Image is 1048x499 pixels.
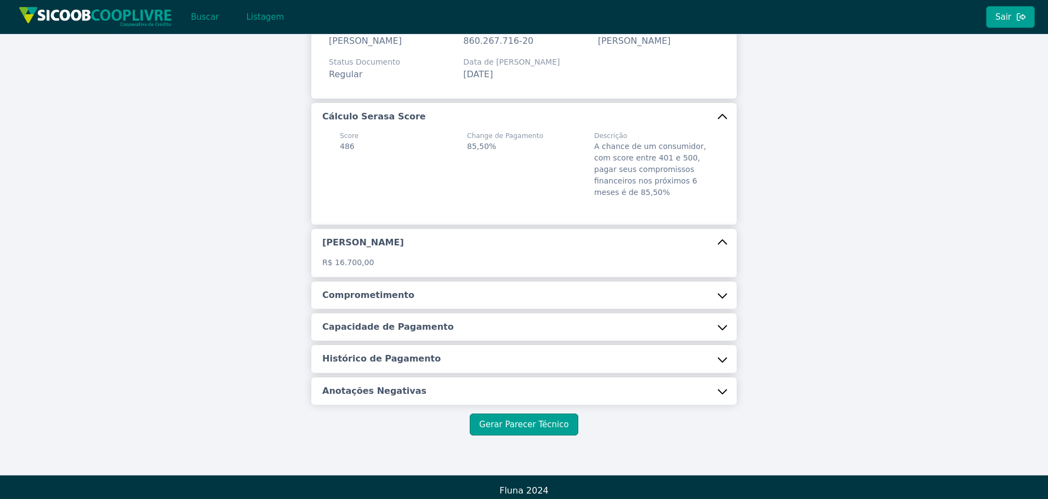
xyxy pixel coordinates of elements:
span: A chance de um consumidor, com score entre 401 e 500, pagar seus compromissos financeiros nos pró... [594,142,706,197]
h5: Comprometimento [322,289,414,301]
span: 85,50% [467,142,496,151]
span: Change de Pagamento [467,131,543,141]
button: Comprometimento [311,282,737,309]
button: Cálculo Serasa Score [311,103,737,130]
span: Descrição [594,131,708,141]
button: [PERSON_NAME] [311,229,737,256]
span: Fluna 2024 [499,485,549,496]
button: Buscar [181,6,228,28]
span: Data de [PERSON_NAME] [463,56,560,68]
button: Capacidade de Pagamento [311,313,737,341]
img: img/sicoob_cooplivre.png [19,7,172,27]
span: 486 [340,142,355,151]
span: [PERSON_NAME] [598,36,671,46]
span: Regular [329,69,362,79]
button: Gerar Parecer Técnico [470,414,578,435]
button: Sair [986,6,1035,28]
button: Histórico de Pagamento [311,345,737,372]
button: Anotações Negativas [311,377,737,405]
h5: Cálculo Serasa Score [322,111,426,123]
span: Status Documento [329,56,400,68]
button: Listagem [237,6,293,28]
h5: Histórico de Pagamento [322,353,441,365]
span: Score [340,131,358,141]
span: R$ 16.700,00 [322,258,374,267]
h5: Capacidade de Pagamento [322,321,454,333]
span: 860.267.716-20 [463,36,533,46]
span: [PERSON_NAME] [329,36,402,46]
span: [DATE] [463,69,493,79]
h5: [PERSON_NAME] [322,237,404,249]
h5: Anotações Negativas [322,385,426,397]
